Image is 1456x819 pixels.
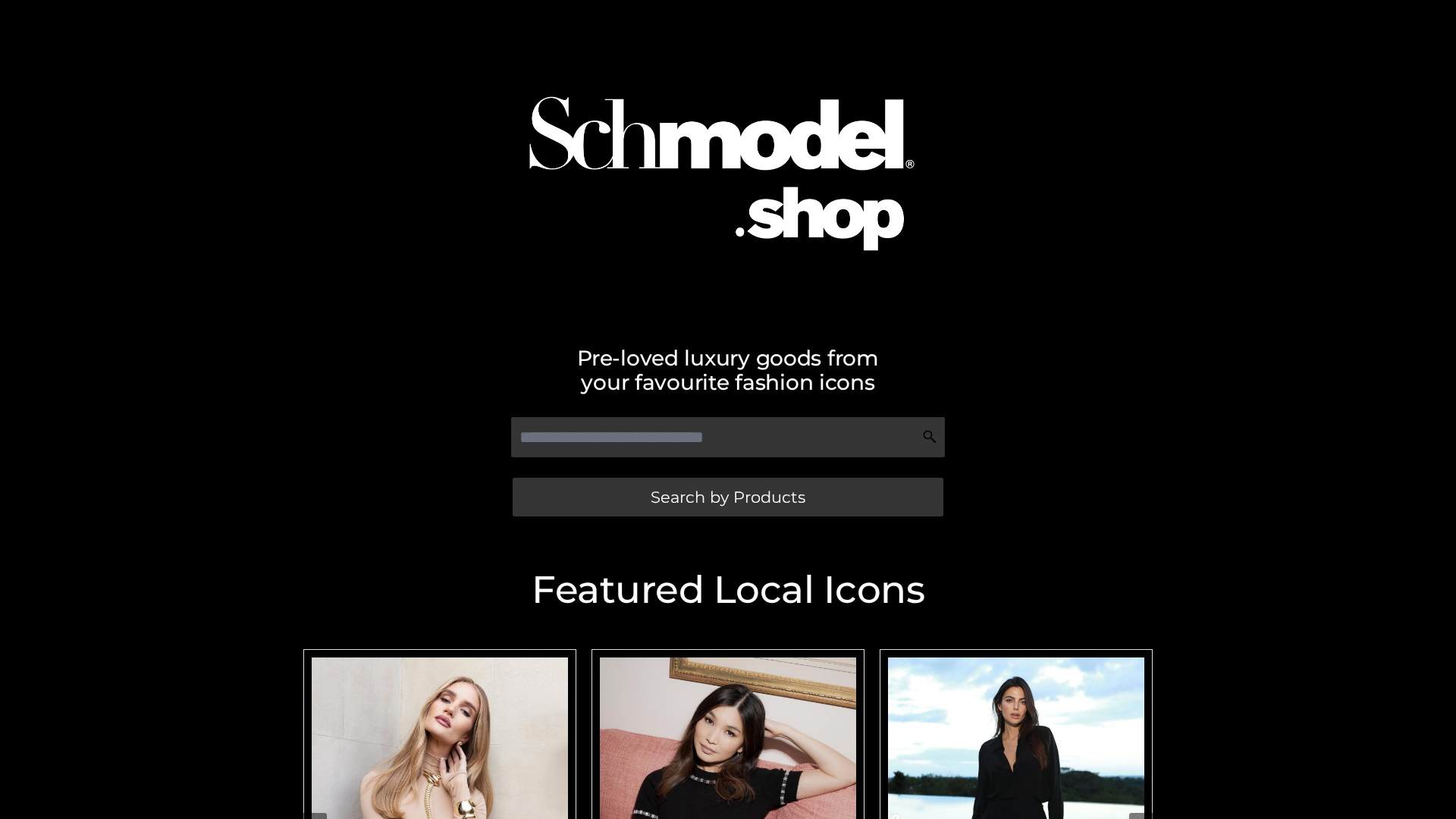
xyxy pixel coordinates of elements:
span: Search by Products [651,489,805,505]
img: Search Icon [922,429,937,444]
a: Search by Products [513,478,943,516]
h2: Pre-loved luxury goods from your favourite fashion icons [296,346,1160,394]
h2: Featured Local Icons​ [296,571,1160,609]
